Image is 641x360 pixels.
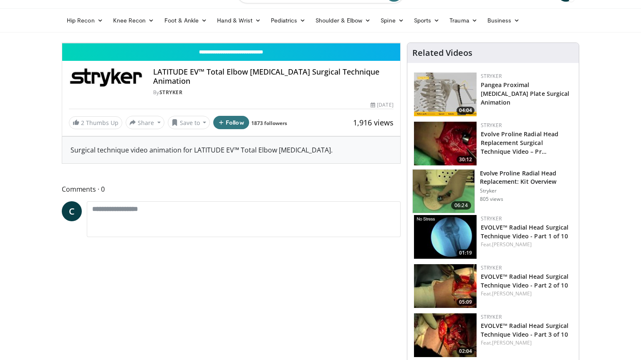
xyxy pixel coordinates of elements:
[62,12,108,29] a: Hip Recon
[457,107,474,114] span: 04:04
[310,12,376,29] a: Shoulder & Elbow
[414,72,477,116] a: 04:04
[414,122,477,165] img: 2be6333d-7397-45af-9cf2-bc7eead733e6.150x105_q85_crop-smart_upscale.jpg
[492,290,532,297] a: [PERSON_NAME]
[492,241,532,248] a: [PERSON_NAME]
[414,122,477,165] a: 30:12
[481,339,572,347] div: Feat.
[414,264,477,308] a: 05:09
[481,223,569,240] a: EVOLVE™ Radial Head Surgical Technique Video - Part 1 of 10
[414,264,477,308] img: 2beccc36-dd29-4ae4-a6ad-4b1e90521150.150x105_q85_crop-smart_upscale.jpg
[62,201,82,221] a: C
[481,130,559,155] a: Evolve Proline Radial Head Replacement Surgical Technique Video – Pr…
[412,48,472,58] h4: Related Videos
[481,72,502,80] a: Stryker
[69,67,143,87] img: Stryker
[482,12,525,29] a: Business
[81,119,84,127] span: 2
[413,170,474,213] img: 64cb395d-a0e2-4f85-9b10-a0afb4ea2778.150x105_q85_crop-smart_upscale.jpg
[62,184,401,195] span: Comments 0
[492,339,532,346] a: [PERSON_NAME]
[457,249,474,257] span: 01:19
[414,215,477,259] a: 01:19
[266,12,310,29] a: Pediatrics
[108,12,159,29] a: Knee Recon
[251,120,287,127] a: 1873 followers
[212,12,266,29] a: Hand & Wrist
[412,169,574,213] a: 06:24 Evolve Proline Radial Head Replacement: Kit Overview Stryker 805 views
[457,347,474,355] span: 02:04
[480,187,574,194] p: Stryker
[213,116,249,129] button: Follow
[457,298,474,306] span: 05:09
[480,196,503,202] p: 805 views
[481,81,570,106] a: Pangea Proximal [MEDICAL_DATA] Plate Surgical Animation
[480,169,574,186] h3: Evolve Proline Radial Head Replacement: Kit Overview
[451,201,471,210] span: 06:24
[371,101,393,109] div: [DATE]
[457,156,474,163] span: 30:12
[159,12,212,29] a: Foot & Ankle
[69,116,122,129] a: 2 Thumbs Up
[481,215,502,222] a: Stryker
[481,290,572,297] div: Feat.
[376,12,409,29] a: Spine
[71,145,392,155] div: Surgical technique video animation for LATITUDE EV™ Total Elbow [MEDICAL_DATA].
[409,12,445,29] a: Sports
[481,322,569,338] a: EVOLVE™ Radial Head Surgical Technique Video - Part 3 of 10
[414,215,477,259] img: 324b8a51-90c8-465a-a736-865e2be6fd47.150x105_q85_crop-smart_upscale.jpg
[481,122,502,129] a: Stryker
[353,117,394,127] span: 1,916 views
[481,241,572,248] div: Feat.
[153,67,394,85] h4: LATITUDE EV™ Total Elbow [MEDICAL_DATA] Surgical Technique Animation
[126,116,164,129] button: Share
[414,313,477,357] a: 02:04
[168,116,210,129] button: Save to
[481,264,502,271] a: Stryker
[444,12,482,29] a: Trauma
[481,313,502,320] a: Stryker
[414,313,477,357] img: df55bbb7-5747-4bf2-80df-ea44200527a5.150x105_q85_crop-smart_upscale.jpg
[481,272,569,289] a: EVOLVE™ Radial Head Surgical Technique Video - Part 2 of 10
[414,72,477,116] img: e62b31b1-b8dd-47e5-87b8-3ff1218e55fe.150x105_q85_crop-smart_upscale.jpg
[153,89,394,96] div: By
[159,89,183,96] a: Stryker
